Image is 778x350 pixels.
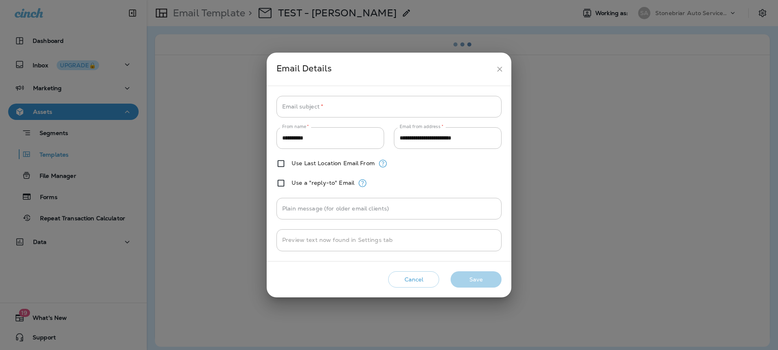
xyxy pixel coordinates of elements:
[276,62,492,77] div: Email Details
[292,160,375,166] label: Use Last Location Email From
[388,271,439,288] button: Cancel
[292,179,354,186] label: Use a "reply-to" Email
[282,124,309,130] label: From name
[492,62,507,77] button: close
[400,124,443,130] label: Email from address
